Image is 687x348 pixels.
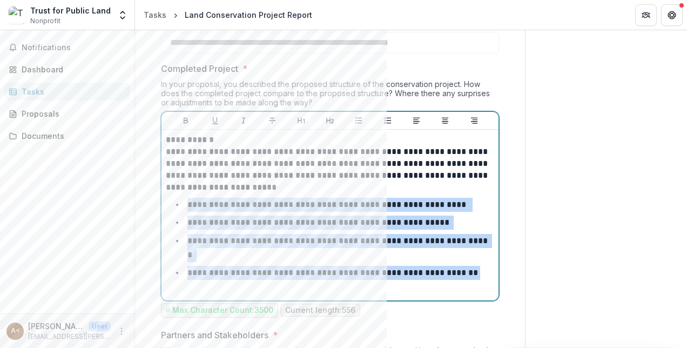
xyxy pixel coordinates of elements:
button: Bullet List [352,114,365,127]
button: Align Right [468,114,481,127]
img: Trust for Public Land [9,6,26,24]
p: Partners and Stakeholders [161,329,268,342]
a: Tasks [139,7,171,23]
span: Notifications [22,43,126,52]
nav: breadcrumb [139,7,316,23]
p: [PERSON_NAME] <[EMAIL_ADDRESS][PERSON_NAME][DOMAIN_NAME]> [28,320,84,332]
div: In your proposal, you described the proposed structure of the conservation project. How does the ... [161,79,499,111]
div: Documents [22,130,122,142]
p: Max Character Count: 3500 [172,306,273,315]
div: Dashboard [22,64,122,75]
div: Tasks [22,86,122,97]
button: Italicize [237,114,250,127]
button: Open entity switcher [115,4,130,26]
p: User [89,322,111,331]
p: Current length: 556 [285,306,355,315]
button: Notifications [4,39,130,56]
button: Heading 1 [295,114,308,127]
button: Ordered List [381,114,394,127]
button: Bold [179,114,192,127]
button: Get Help [661,4,683,26]
p: Completed Project [161,62,238,75]
div: Land Conservation Project Report [185,9,312,21]
span: Nonprofit [30,16,60,26]
button: Align Left [410,114,423,127]
div: Trust for Public Land [30,5,111,16]
button: Strike [266,114,279,127]
a: Tasks [4,83,130,101]
button: Partners [635,4,657,26]
a: Documents [4,127,130,145]
a: Dashboard [4,61,130,78]
button: Align Center [439,114,452,127]
button: Heading 2 [324,114,336,127]
div: Tasks [144,9,166,21]
p: [EMAIL_ADDRESS][PERSON_NAME][DOMAIN_NAME] [28,332,111,342]
button: Underline [208,114,221,127]
div: Proposals [22,108,122,119]
div: Ally McDougal <ally.mcdougal@tpl.org> [11,327,20,334]
a: Proposals [4,105,130,123]
button: More [115,325,128,338]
